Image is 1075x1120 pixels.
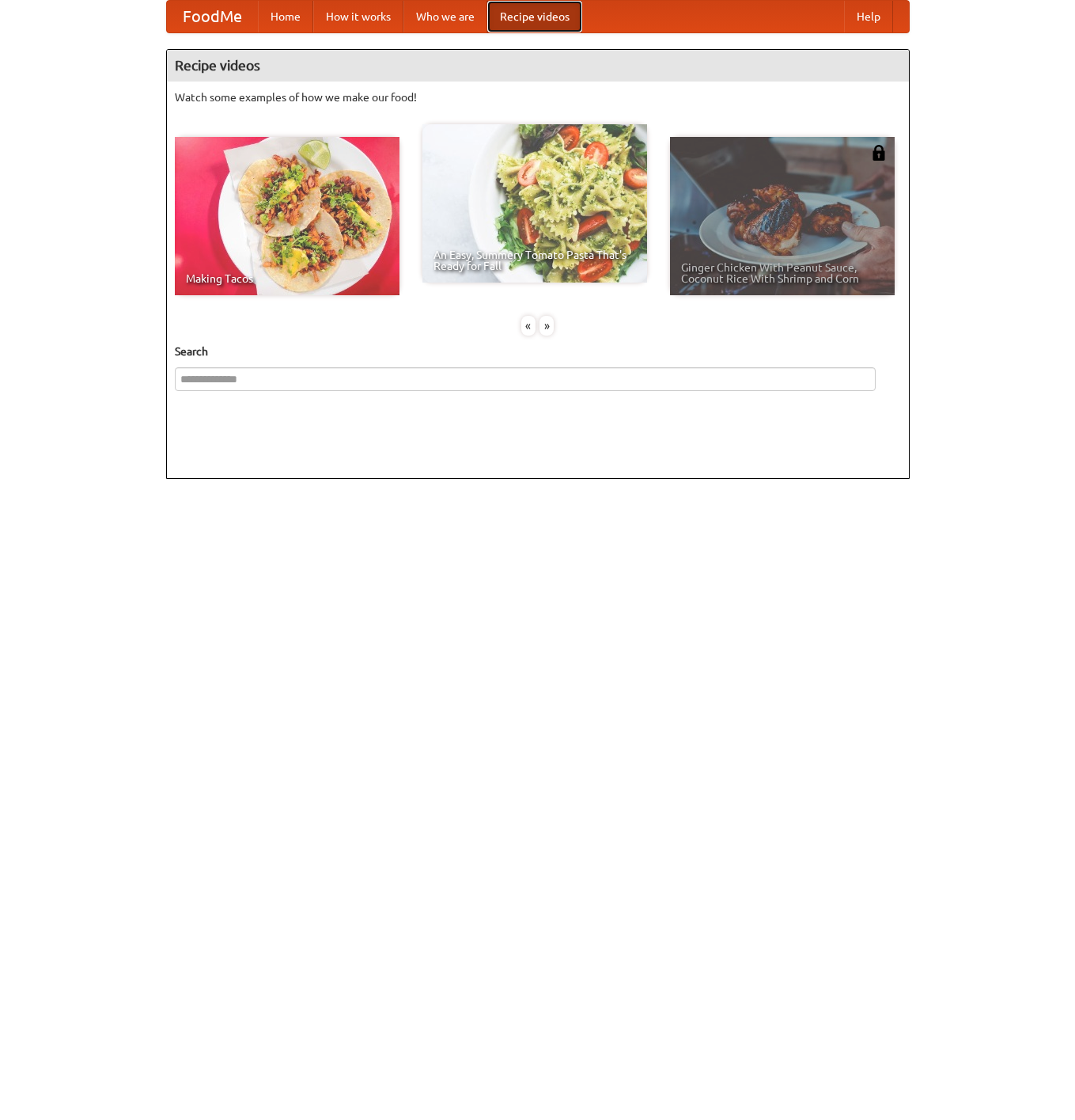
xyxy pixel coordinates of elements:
a: Recipe videos [487,1,582,32]
img: 483408.png [871,145,887,161]
a: How it works [313,1,403,32]
a: Making Tacos [175,137,399,295]
h5: Search [175,344,901,359]
a: FoodMe [167,1,258,32]
p: Watch some examples of how we make our food! [175,89,901,105]
div: « [521,316,536,336]
a: Help [844,1,893,32]
h4: Recipe videos [167,50,909,82]
a: An Easy, Summery Tomato Pasta That's Ready for Fall [422,124,647,283]
div: » [539,316,554,336]
a: Home [258,1,313,32]
a: Who we are [403,1,487,32]
span: Making Tacos [186,273,388,284]
span: An Easy, Summery Tomato Pasta That's Ready for Fall [433,249,636,271]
